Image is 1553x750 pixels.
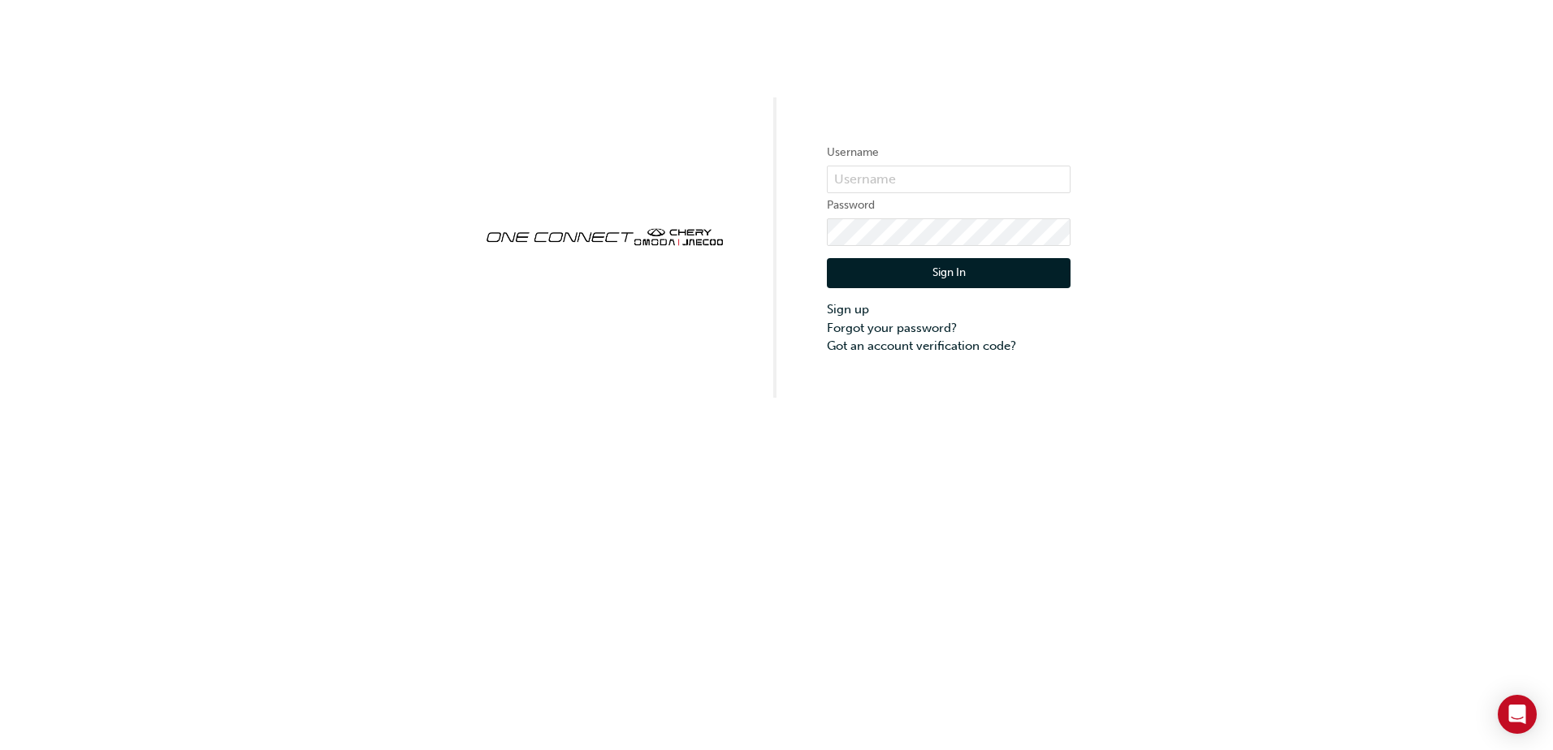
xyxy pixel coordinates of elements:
label: Username [827,143,1071,162]
button: Sign In [827,258,1071,289]
a: Sign up [827,300,1071,319]
input: Username [827,166,1071,193]
a: Forgot your password? [827,319,1071,338]
div: Open Intercom Messenger [1498,695,1537,734]
label: Password [827,196,1071,215]
img: oneconnect [482,214,726,256]
a: Got an account verification code? [827,337,1071,356]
